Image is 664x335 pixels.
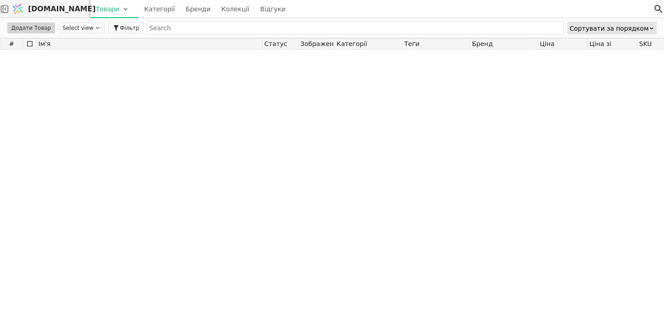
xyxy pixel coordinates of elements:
[264,40,287,47] span: Статус
[404,40,420,47] span: Теґи
[589,40,637,47] span: Ціна зі знижкою
[0,38,23,49] div: #
[9,0,90,18] a: [DOMAIN_NAME]
[38,40,51,47] span: Ім'я
[147,22,564,34] input: Search
[570,22,649,35] div: Сортувати за порядком
[28,4,96,14] span: [DOMAIN_NAME]
[120,24,139,32] span: Фільтр
[108,23,143,33] button: Фільтр
[540,40,555,47] span: Ціна
[337,40,367,47] span: Категорії
[300,40,334,47] span: Зображення
[11,0,24,18] img: Logo
[59,23,105,33] button: Select view
[7,23,55,33] button: Додати Товар
[639,40,652,47] span: SKU
[472,40,493,47] span: Бренд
